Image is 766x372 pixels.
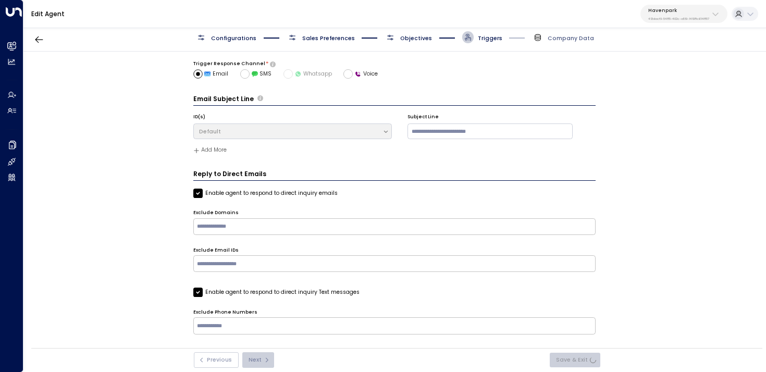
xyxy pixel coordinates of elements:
[193,247,239,254] label: Exclude Email IDs
[193,94,254,104] h3: Email Subject Line
[295,70,332,78] span: Whatsapp
[193,189,338,198] label: Enable agent to respond to direct inquiry emails
[400,34,432,42] span: Objectives
[204,70,228,78] span: Email
[640,5,727,23] button: Havenpark413dacf9-5485-402c-a519-14108c614857
[193,209,239,217] label: Exclude Domains
[193,169,596,181] h3: Reply to Direct Emails
[270,61,276,67] button: Select how the agent will reach out to leads after receiving a trigger email. If SMS is chosen bu...
[193,145,596,152] span: Subject lines have been defined for all added triggers
[31,9,65,18] a: Edit Agent
[211,34,256,42] span: Configurations
[548,34,594,42] span: Company Data
[193,114,205,121] label: ID(s)
[257,94,263,104] span: Define the subject lines the agent should use when sending emails, customized for different trigg...
[407,114,439,121] label: Subject Line
[193,147,227,153] button: Add More
[648,7,709,14] p: Havenpark
[193,288,360,297] label: Enable agent to respond to direct inquiry Text messages
[355,70,378,78] span: Voice
[648,17,709,21] p: 413dacf9-5485-402c-a519-14108c614857
[193,309,257,316] label: Exclude Phone Numbers
[478,34,502,42] span: Triggers
[193,60,265,68] label: Trigger Response Channel
[252,70,272,78] span: SMS
[302,34,355,42] span: Sales Preferences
